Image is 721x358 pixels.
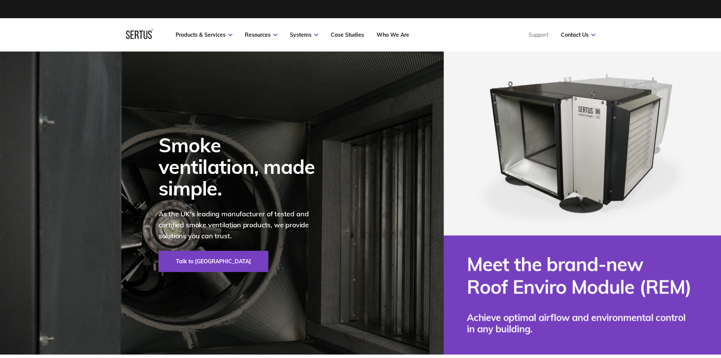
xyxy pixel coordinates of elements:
[176,31,232,38] a: Products & Services
[529,31,548,38] a: Support
[331,31,364,38] a: Case Studies
[159,134,325,199] div: Smoke ventilation, made simple.
[159,209,325,241] p: As the UK's leading manufacturer of tested and certified smoke ventilation products, we provide s...
[245,31,277,38] a: Resources
[377,31,409,38] a: Who We Are
[561,31,595,38] a: Contact Us
[290,31,318,38] a: Systems
[159,251,268,272] a: Talk to [GEOGRAPHIC_DATA]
